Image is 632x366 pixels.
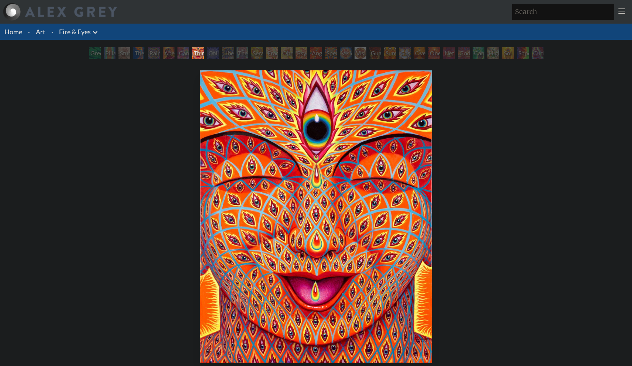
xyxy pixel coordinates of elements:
div: Pillar of Awareness [104,47,115,59]
div: Study for the Great Turn [118,47,130,59]
div: Psychomicrograph of a Fractal Paisley Cherub Feather Tip [296,47,307,59]
div: Cannafist [473,47,484,59]
div: Shpongled [517,47,529,59]
div: Guardian of Infinite Vision [369,47,381,59]
div: The Torch [133,47,145,59]
div: Cosmic Elf [399,47,411,59]
div: The Seer [236,47,248,59]
div: Cuddle [532,47,543,59]
a: Art [36,27,45,37]
div: Vision Crystal [340,47,352,59]
div: Aperture [163,47,175,59]
div: Liberation Through Seeing [222,47,234,59]
li: · [48,24,56,40]
li: · [25,24,33,40]
div: Collective Vision [207,47,219,59]
div: Angel Skin [310,47,322,59]
div: Green Hand [89,47,101,59]
div: Net of Being [443,47,455,59]
div: Sol Invictus [502,47,514,59]
div: Ophanic Eyelash [281,47,293,59]
div: Seraphic Transport Docking on the Third Eye [251,47,263,59]
div: Rainbow Eye Ripple [148,47,160,59]
div: Sunyata [384,47,396,59]
div: Higher Vision [487,47,499,59]
div: Vision [PERSON_NAME] [355,47,366,59]
div: Cannabis Sutra [177,47,189,59]
input: Search [512,4,614,20]
div: Third Eye Tears of Joy [192,47,204,59]
div: Oversoul [414,47,425,59]
a: Fire & Eyes [59,27,91,37]
div: Spectral Lotus [325,47,337,59]
div: Fractal Eyes [266,47,278,59]
a: Home [4,28,22,36]
div: One [428,47,440,59]
div: Godself [458,47,470,59]
img: Third-Eye-Tears-of-Joy-2014-Alex-Grey-watermarked.jpg [200,70,432,363]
